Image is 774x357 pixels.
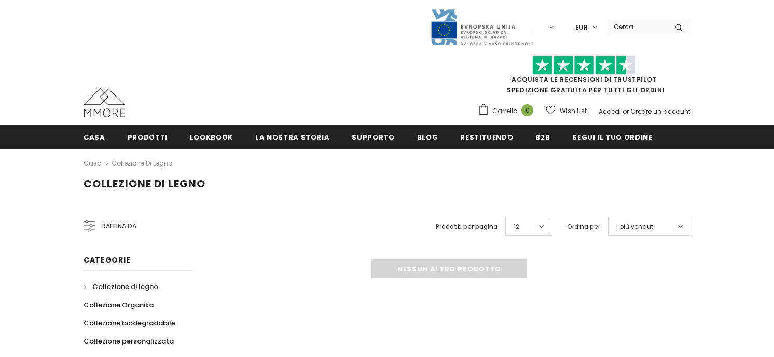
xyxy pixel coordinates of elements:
a: Collezione di legno [84,278,158,296]
a: Javni Razpis [430,22,534,31]
img: Casi MMORE [84,88,125,117]
a: Segui il tuo ordine [572,125,652,148]
span: supporto [352,132,394,142]
a: Collezione di legno [112,159,172,168]
label: Prodotti per pagina [436,222,497,232]
span: La nostra storia [255,132,329,142]
span: Collezione personalizzata [84,336,174,346]
a: supporto [352,125,394,148]
img: Fidati di Pilot Stars [532,55,636,75]
a: B2B [535,125,550,148]
span: Collezione di legno [84,176,205,191]
span: or [623,107,629,116]
a: Blog [417,125,438,148]
span: 0 [521,104,533,116]
a: Collezione personalizzata [84,332,174,350]
span: Collezione biodegradabile [84,318,175,328]
a: La nostra storia [255,125,329,148]
span: Blog [417,132,438,142]
span: Wish List [560,106,587,116]
span: Raffina da [102,221,136,232]
span: SPEDIZIONE GRATUITA PER TUTTI GLI ORDINI [478,60,690,94]
input: Search Site [607,19,667,34]
a: Restituendo [460,125,513,148]
a: Acquista le recensioni di TrustPilot [512,75,657,84]
span: Categorie [84,255,130,265]
a: Creare un account [630,107,690,116]
span: Collezione di legno [92,282,158,292]
a: Collezione biodegradabile [84,314,175,332]
img: Javni Razpis [430,8,534,46]
span: Restituendo [460,132,513,142]
label: Ordina per [567,222,600,232]
a: Casa [84,157,102,170]
a: Lookbook [190,125,233,148]
span: Prodotti [128,132,168,142]
a: Collezione Organika [84,296,154,314]
a: Prodotti [128,125,168,148]
span: Lookbook [190,132,233,142]
a: Accedi [599,107,621,116]
span: I più venduti [616,222,655,232]
a: Carrello 0 [478,103,538,119]
span: Carrello [492,106,517,116]
span: B2B [535,132,550,142]
span: Collezione Organika [84,300,154,310]
span: Casa [84,132,105,142]
a: Casa [84,125,105,148]
span: EUR [575,22,588,33]
span: Segui il tuo ordine [572,132,652,142]
a: Wish List [546,102,587,120]
span: 12 [514,222,519,232]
